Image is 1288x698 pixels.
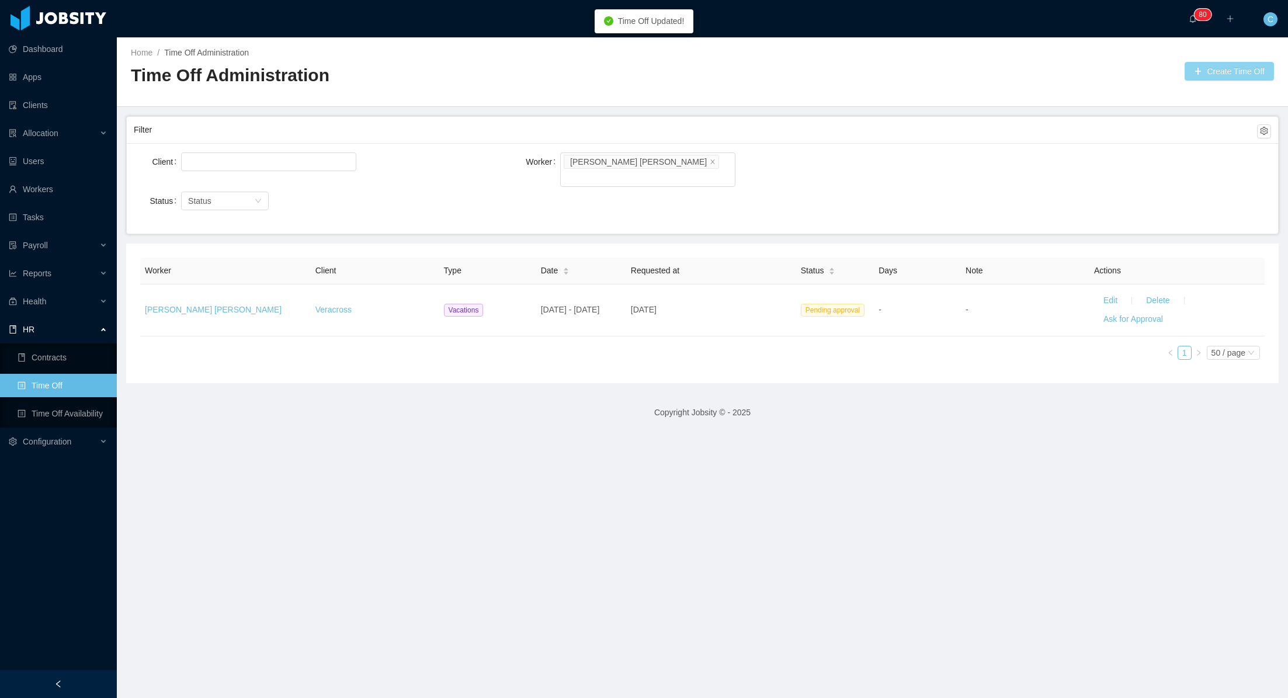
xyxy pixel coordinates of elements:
h2: Time Off Administration [131,64,703,88]
span: Payroll [23,241,48,250]
i: icon: down [1248,349,1255,357]
span: Requested at [631,266,679,275]
label: Worker [526,157,560,166]
input: Worker [564,171,570,185]
i: icon: book [9,325,17,334]
span: Actions [1094,266,1121,275]
span: Status [188,196,211,206]
span: Health [23,297,46,306]
i: icon: setting [9,437,17,446]
span: HR [23,325,34,334]
button: Ask for Approval [1094,310,1172,329]
span: Pending approval [801,304,865,317]
a: icon: bookContracts [18,346,107,369]
div: Filter [134,119,1257,141]
span: Status [801,265,824,277]
label: Client [152,157,181,166]
span: - [879,305,881,314]
a: icon: auditClients [9,93,107,117]
button: icon: plusCreate Time Off [1185,62,1274,81]
li: Previous Page [1164,346,1178,360]
a: icon: userWorkers [9,178,107,201]
span: Note [966,266,983,275]
li: Lissette Yamel Gutierrez Polanco [564,155,719,169]
i: icon: medicine-box [9,297,17,305]
sup: 80 [1194,9,1211,20]
i: icon: bell [1189,15,1197,23]
a: icon: profileTasks [9,206,107,229]
a: Time Off Administration [164,48,249,57]
a: Veracross [315,305,352,314]
label: Status [150,196,182,206]
span: Type [444,266,461,275]
a: icon: robotUsers [9,150,107,173]
div: 50 / page [1211,346,1245,359]
button: Delete [1137,291,1179,310]
a: [PERSON_NAME] [PERSON_NAME] [145,305,282,314]
div: [PERSON_NAME] [PERSON_NAME] [570,155,707,168]
input: Client [185,155,191,169]
span: Client [315,266,336,275]
div: Sort [563,266,570,274]
i: icon: check-circle [604,16,613,26]
a: icon: appstoreApps [9,65,107,89]
span: Configuration [23,437,71,446]
i: icon: down [255,197,262,206]
a: icon: profileTime Off [18,374,107,397]
i: icon: caret-down [829,270,835,274]
span: - [966,305,968,314]
a: 1 [1178,346,1191,359]
span: [DATE] - [DATE] [541,305,600,314]
span: Reports [23,269,51,278]
span: [DATE] [631,305,657,314]
i: icon: plus [1226,15,1234,23]
span: Days [879,266,897,275]
i: icon: right [1195,349,1202,356]
li: 1 [1178,346,1192,360]
li: Next Page [1192,346,1206,360]
i: icon: caret-up [563,266,570,269]
a: icon: pie-chartDashboard [9,37,107,61]
a: icon: profileTime Off Availability [18,402,107,425]
span: / [157,48,159,57]
div: Sort [828,266,835,274]
i: icon: solution [9,129,17,137]
i: icon: line-chart [9,269,17,277]
span: Time Off Updated! [618,16,685,26]
p: 8 [1199,9,1203,20]
i: icon: close [710,158,716,165]
p: 0 [1203,9,1207,20]
span: Allocation [23,129,58,138]
span: C [1268,12,1273,26]
i: icon: caret-up [829,266,835,269]
button: icon: setting [1257,124,1271,138]
footer: Copyright Jobsity © - 2025 [117,393,1288,433]
i: icon: left [1167,349,1174,356]
button: Edit [1094,291,1127,310]
i: icon: caret-down [563,270,570,274]
span: Vacations [444,304,484,317]
span: Worker [145,266,171,275]
i: icon: file-protect [9,241,17,249]
span: Date [541,265,558,277]
a: Home [131,48,152,57]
